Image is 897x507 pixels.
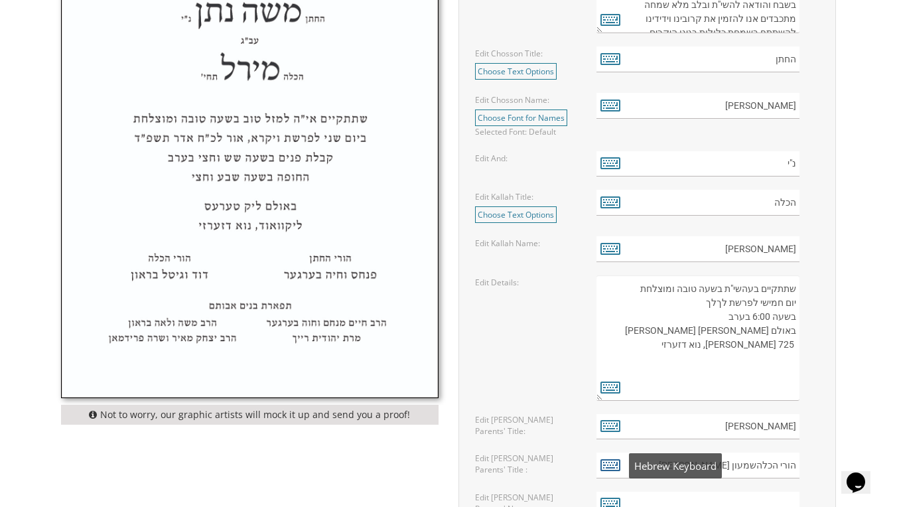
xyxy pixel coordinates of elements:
[475,277,519,288] label: Edit Details:
[475,48,543,59] label: Edit Chosson Title:
[475,109,567,126] a: Choose Font for Names
[475,94,549,106] label: Edit Chosson Name:
[475,414,577,437] label: Edit [PERSON_NAME] Parents' Title:
[475,126,577,137] div: Selected Font: Default
[475,453,577,475] label: Edit [PERSON_NAME] Parents' Title :
[475,206,557,223] a: Choose Text Options
[841,454,884,494] iframe: chat widget
[596,275,799,401] textarea: שתתקיים בעהשי"ת בשעה טובה ומוצלחת יום חמישי לפרשת ויגש [PERSON_NAME] לו' [PERSON_NAME] תשע"ט קבלת...
[475,153,508,164] label: Edit And:
[475,238,540,249] label: Edit Kallah Name:
[475,191,533,202] label: Edit Kallah Title:
[475,63,557,80] a: Choose Text Options
[61,405,439,425] div: Not to worry, our graphic artists will mock it up and send you a proof!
